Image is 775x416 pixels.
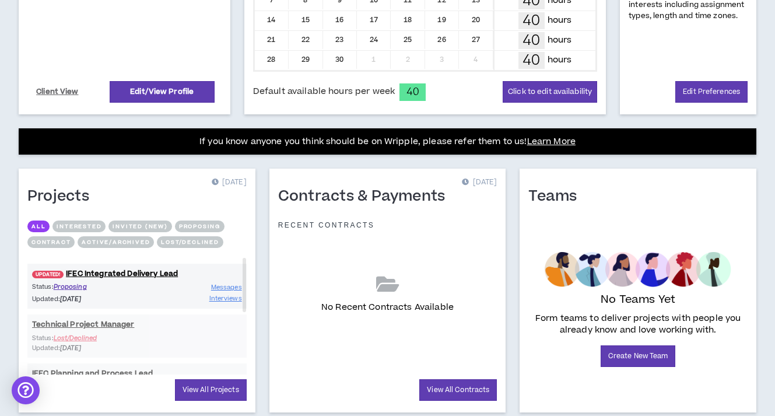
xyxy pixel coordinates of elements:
[212,177,247,188] p: [DATE]
[110,81,215,103] a: Edit/View Profile
[209,293,242,304] a: Interviews
[60,295,82,303] i: [DATE]
[52,221,106,232] button: Interested
[675,81,748,103] a: Edit Preferences
[211,282,242,293] a: Messages
[601,292,675,308] p: No Teams Yet
[548,14,572,27] p: hours
[503,81,597,103] button: Click to edit availability
[278,221,375,230] p: Recent Contracts
[278,187,454,206] h1: Contracts & Payments
[32,294,137,304] p: Updated:
[545,252,731,287] img: empty
[199,135,576,149] p: If you know anyone you think should be on Wripple, please refer them to us!
[209,294,242,303] span: Interviews
[548,54,572,67] p: hours
[211,283,242,292] span: Messages
[27,221,50,232] button: All
[32,271,64,278] span: UPDATED!
[548,34,572,47] p: hours
[321,301,454,314] p: No Recent Contracts Available
[175,221,225,232] button: Proposing
[27,236,75,248] button: Contract
[34,82,80,102] a: Client View
[12,376,40,404] div: Open Intercom Messenger
[78,236,154,248] button: Active/Archived
[527,135,576,148] a: Learn More
[157,236,223,248] button: Lost/Declined
[32,282,137,292] p: Status:
[108,221,171,232] button: Invited (new)
[27,187,98,206] h1: Projects
[253,85,395,98] span: Default available hours per week
[419,379,497,401] a: View All Contracts
[533,313,743,336] p: Form teams to deliver projects with people you already know and love working with.
[462,177,497,188] p: [DATE]
[528,187,585,206] h1: Teams
[27,268,247,279] a: UPDATED!IFEC Integrated Delivery Lead
[601,345,676,367] a: Create New Team
[175,379,247,401] a: View All Projects
[54,282,87,291] span: Proposing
